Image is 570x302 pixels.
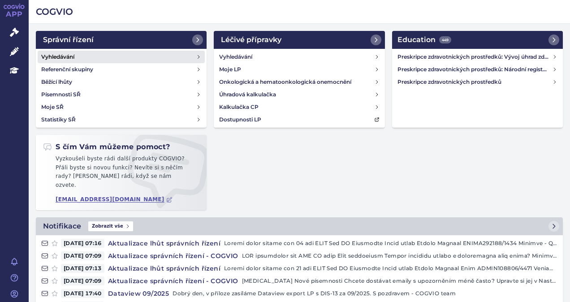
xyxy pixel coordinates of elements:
h4: Dataview 09/2025 [104,289,173,298]
a: Onkologická a hematoonkologická onemocnění [216,76,383,88]
a: NotifikaceZobrazit vše [36,217,563,235]
h4: Úhradová kalkulačka [219,90,276,99]
p: LOR ipsumdolor sit AME CO adip Elit seddoeiusm Tempor incididu utlabo e doloremagna aliq enima? M... [242,251,557,260]
h4: Preskripce zdravotnických prostředků: Vývoj úhrad zdravotních pojišťoven za zdravotnické prostředky [397,52,553,61]
h4: Moje LP [219,65,241,74]
a: Písemnosti SŘ [38,88,205,101]
h4: Vyhledávání [41,52,74,61]
h4: Statistiky SŘ [41,115,76,124]
span: [DATE] 07:16 [61,239,104,248]
a: Referenční skupiny [38,63,205,76]
h2: Správní řízení [43,35,94,45]
a: Úhradová kalkulačka [216,88,383,101]
h4: Aktualizace správních řízení - COGVIO [104,251,242,260]
span: 449 [439,36,451,43]
h4: Preskripce zdravotnických prostředků: Národní registr hrazených zdravotnických služeb (NRHZS) [397,65,553,74]
h4: Aktualizace správních řízení - COGVIO [104,276,242,285]
h4: Aktualizace lhůt správních řízení [104,239,224,248]
h4: Dostupnosti LP [219,115,261,124]
h4: Onkologická a hematoonkologická onemocnění [219,78,351,86]
h2: S čím Vám můžeme pomoct? [43,142,170,152]
a: Správní řízení [36,31,207,49]
a: Education449 [392,31,563,49]
a: Léčivé přípravky [214,31,384,49]
a: Preskripce zdravotnických prostředků [394,76,561,88]
h4: Preskripce zdravotnických prostředků [397,78,553,86]
h4: Běžící lhůty [41,78,72,86]
span: [DATE] 17:40 [61,289,104,298]
p: Loremi dolor sitame con 04 adi ELIT Sed DO Eiusmodte Incid utlab Etdolo Magnaal ENIMA292188/1434 ... [224,239,557,248]
a: Preskripce zdravotnických prostředků: Vývoj úhrad zdravotních pojišťoven za zdravotnické prostředky [394,51,561,63]
h2: Léčivé přípravky [221,35,281,45]
a: [EMAIL_ADDRESS][DOMAIN_NAME] [56,196,173,203]
a: Moje SŘ [38,101,205,113]
p: Vyzkoušeli byste rádi další produkty COGVIO? Přáli byste si novou funkci? Nevíte si s něčím rady?... [43,155,199,193]
h4: Kalkulačka CP [219,103,259,112]
h2: Notifikace [43,221,81,232]
a: Vyhledávání [216,51,383,63]
h4: Vyhledávání [219,52,252,61]
a: Vyhledávání [38,51,205,63]
a: Preskripce zdravotnických prostředků: Národní registr hrazených zdravotnických služeb (NRHZS) [394,63,561,76]
span: [DATE] 07:09 [61,251,104,260]
p: Dobrý den, v příloze zasíláme Dataview export LP s DIS-13 za 09/2025. S pozdravem - COGVIO team [173,289,557,298]
p: [MEDICAL_DATA] Nové písemnosti Chcete dostávat emaily s upozorněním méně často? Upravte si jej v ... [242,276,557,285]
span: [DATE] 07:09 [61,276,104,285]
h4: Písemnosti SŘ [41,90,81,99]
a: Dostupnosti LP [216,113,383,126]
a: Kalkulačka CP [216,101,383,113]
h2: COGVIO [36,5,563,18]
span: Zobrazit vše [88,221,133,231]
h4: Aktualizace lhůt správních řízení [104,264,224,273]
p: Loremi dolor sitame con 21 adi ELIT Sed DO Eiusmodte Incid utlab Etdolo Magnaal Enim ADMIN108806/... [224,264,557,273]
a: Moje LP [216,63,383,76]
a: Běžící lhůty [38,76,205,88]
h4: Referenční skupiny [41,65,93,74]
a: Statistiky SŘ [38,113,205,126]
h2: Education [397,35,451,45]
span: [DATE] 07:13 [61,264,104,273]
h4: Moje SŘ [41,103,64,112]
